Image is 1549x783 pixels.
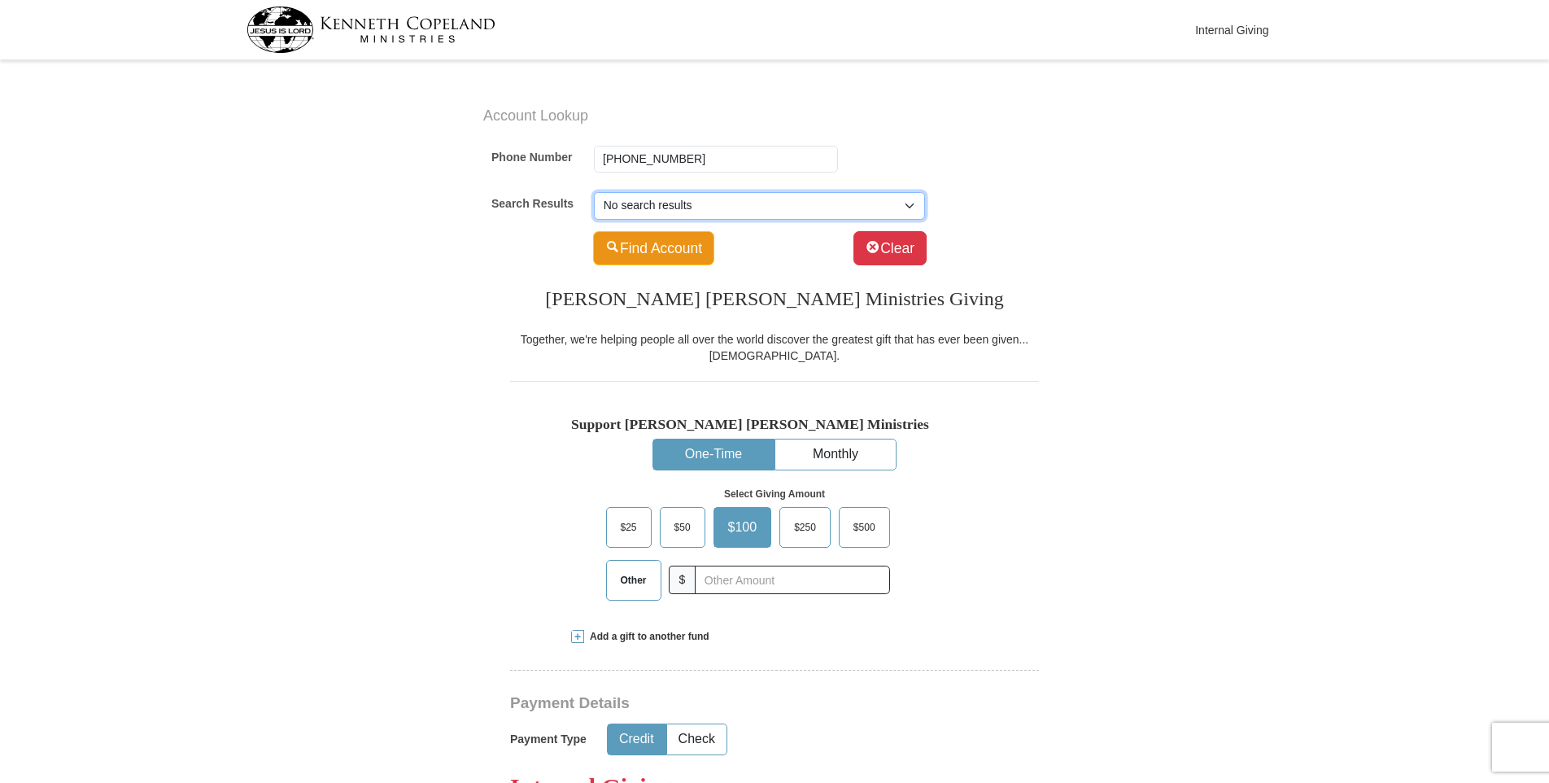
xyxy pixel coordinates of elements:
[571,416,978,433] h5: Support [PERSON_NAME] [PERSON_NAME] Ministries
[510,733,587,746] h5: Payment Type
[775,440,896,470] button: Monthly
[667,724,727,755] button: Check
[593,231,714,265] button: Find Account
[853,231,927,265] button: Clear
[845,515,884,540] span: $500
[720,515,766,540] span: $100
[724,488,825,500] strong: Select Giving Amount
[510,694,925,713] h3: Payment Details
[695,566,889,594] input: Other Amount
[1195,22,1268,38] div: Internal Giving
[653,440,774,470] button: One-Time
[786,515,824,540] span: $250
[613,568,655,593] span: Other
[594,192,925,220] select: Default select example
[491,195,574,216] label: Search Results
[491,149,573,169] label: Phone Number
[666,515,699,540] span: $50
[608,724,665,755] button: Credit
[247,7,495,53] img: kcm-header-logo.svg
[510,271,1039,331] h3: [PERSON_NAME] [PERSON_NAME] Ministries Giving
[669,566,696,594] span: $
[584,630,709,644] span: Add a gift to another fund
[594,146,838,173] input: xxx-xxx-xxxx
[510,331,1039,364] div: Together, we're helping people all over the world discover the greatest gift that has ever been g...
[471,106,674,127] label: Account Lookup
[613,515,645,540] span: $25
